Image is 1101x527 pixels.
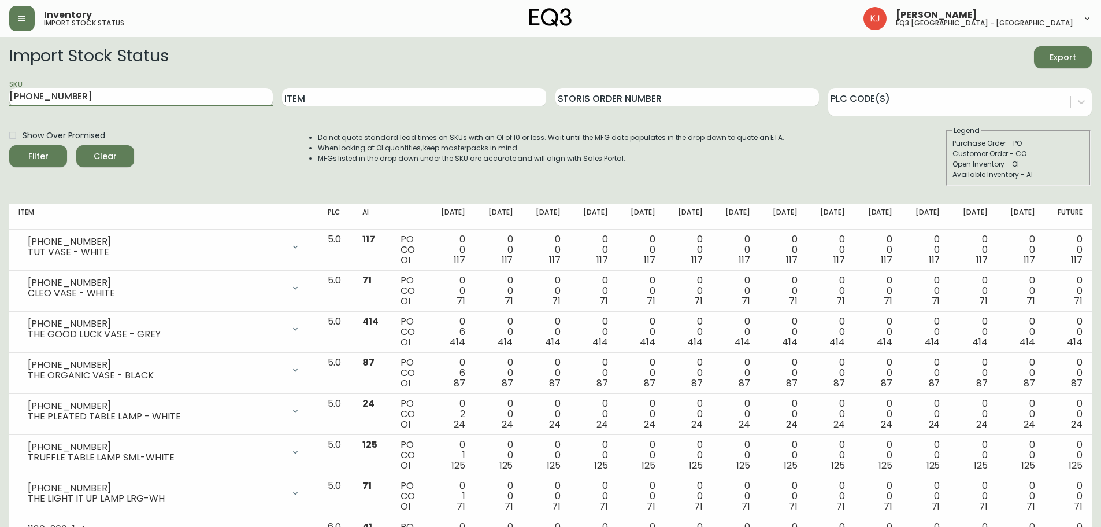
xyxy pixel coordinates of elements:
[531,275,560,307] div: 0 0
[9,145,67,167] button: Filter
[674,481,703,512] div: 0 0
[531,234,560,266] div: 0 0
[436,316,465,348] div: 0 6
[401,500,410,513] span: OI
[552,500,561,513] span: 71
[952,138,1084,149] div: Purchase Order - PO
[674,399,703,430] div: 0 0
[545,336,561,349] span: 414
[401,253,410,267] span: OI
[579,440,608,471] div: 0 0
[9,204,318,230] th: Item
[1054,481,1083,512] div: 0 0
[28,319,284,329] div: [PHONE_NUMBER]
[362,274,372,287] span: 71
[911,234,940,266] div: 0 0
[1024,377,1035,390] span: 87
[28,278,284,288] div: [PHONE_NUMBER]
[640,336,655,349] span: 414
[911,358,940,389] div: 0 0
[816,316,845,348] div: 0 0
[769,481,798,512] div: 0 0
[579,481,608,512] div: 0 0
[579,399,608,430] div: 0 0
[769,275,798,307] div: 0 0
[1074,294,1083,308] span: 71
[1054,234,1083,266] div: 0 0
[28,493,284,504] div: THE LIGHT IT UP LAMP LRG-WH
[816,358,845,389] div: 0 0
[735,336,750,349] span: 414
[863,481,892,512] div: 0 0
[1067,336,1083,349] span: 414
[1043,50,1083,65] span: Export
[976,253,988,267] span: 117
[457,500,465,513] span: 71
[401,234,418,266] div: PO CO
[627,481,655,512] div: 0 0
[436,399,465,430] div: 0 2
[911,481,940,512] div: 0 0
[599,500,608,513] span: 71
[451,459,465,472] span: 125
[769,440,798,471] div: 0 0
[694,500,703,513] span: 71
[721,358,750,389] div: 0 0
[502,253,513,267] span: 117
[549,418,561,431] span: 24
[401,294,410,308] span: OI
[721,440,750,471] div: 0 0
[878,459,892,472] span: 125
[1006,316,1035,348] div: 0 0
[958,440,987,471] div: 0 0
[1054,275,1083,307] div: 0 0
[958,399,987,430] div: 0 0
[76,145,134,167] button: Clear
[902,204,949,230] th: [DATE]
[691,418,703,431] span: 24
[789,500,798,513] span: 71
[687,336,703,349] span: 414
[674,234,703,266] div: 0 0
[925,336,940,349] span: 414
[1044,204,1092,230] th: Future
[454,418,465,431] span: 24
[926,459,940,472] span: 125
[401,459,410,472] span: OI
[522,204,569,230] th: [DATE]
[28,288,284,298] div: CLEO VASE - WHITE
[9,46,168,68] h2: Import Stock Status
[579,316,608,348] div: 0 0
[952,149,1084,159] div: Customer Order - CO
[401,316,418,348] div: PO CO
[769,316,798,348] div: 0 0
[769,399,798,430] div: 0 0
[863,7,887,30] img: 24a625d34e264d2520941288c4a55f8e
[362,479,372,492] span: 71
[401,481,418,512] div: PO CO
[570,204,617,230] th: [DATE]
[929,377,940,390] span: 87
[23,130,105,142] span: Show Over Promised
[599,294,608,308] span: 71
[627,316,655,348] div: 0 0
[694,294,703,308] span: 71
[436,275,465,307] div: 0 0
[736,459,750,472] span: 125
[362,315,379,328] span: 414
[547,459,561,472] span: 125
[474,204,522,230] th: [DATE]
[362,438,377,451] span: 125
[881,418,892,431] span: 24
[318,271,353,312] td: 5.0
[484,316,513,348] div: 0 0
[353,204,391,230] th: AI
[579,275,608,307] div: 0 0
[579,234,608,266] div: 0 0
[952,159,1084,169] div: Open Inventory - OI
[1006,481,1035,512] div: 0 0
[1006,358,1035,389] div: 0 0
[721,399,750,430] div: 0 0
[596,377,608,390] span: 87
[531,481,560,512] div: 0 0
